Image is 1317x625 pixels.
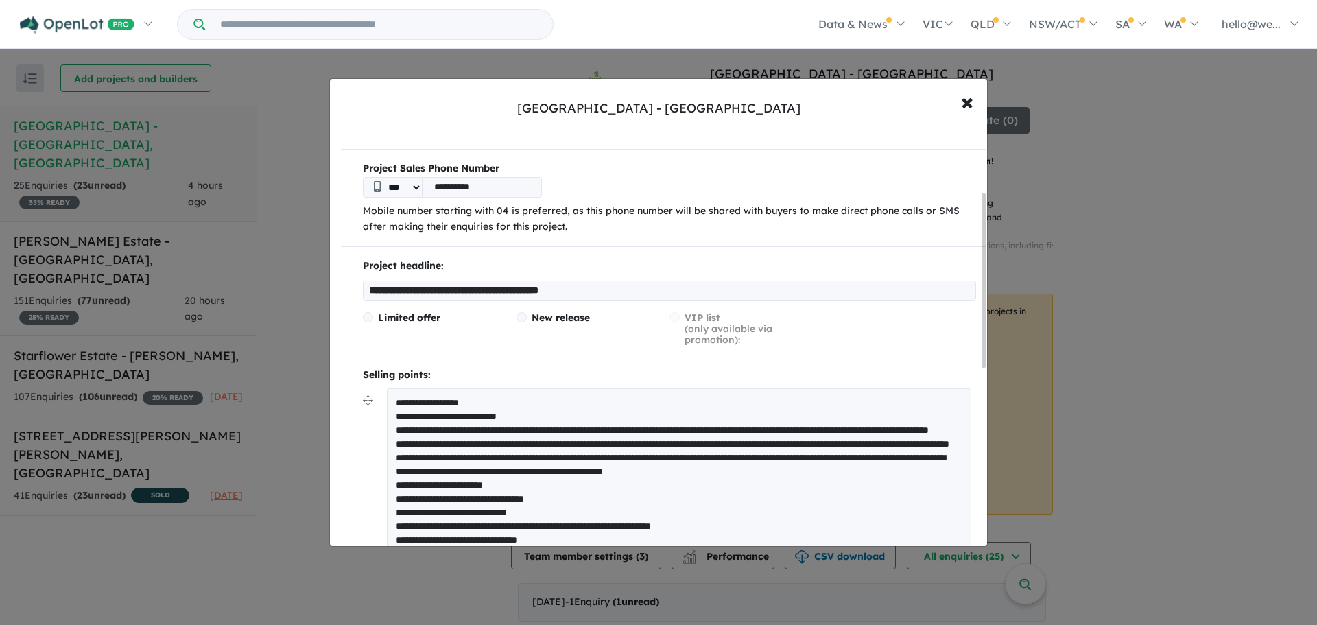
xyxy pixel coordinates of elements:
input: Try estate name, suburb, builder or developer [208,10,550,39]
p: Project headline: [363,258,976,274]
span: New release [532,311,590,324]
p: Selling points: [363,367,976,384]
span: Limited offer [378,311,440,324]
span: hello@we... [1222,17,1281,31]
div: [GEOGRAPHIC_DATA] - [GEOGRAPHIC_DATA] [517,99,800,117]
span: × [961,86,973,116]
img: drag.svg [363,395,373,405]
p: Mobile number starting with 04 is preferred, as this phone number will be shared with buyers to m... [363,203,976,236]
b: Project Sales Phone Number [363,161,976,177]
img: Phone icon [374,181,381,192]
b: Townhouses: [363,123,425,135]
img: Openlot PRO Logo White [20,16,134,34]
